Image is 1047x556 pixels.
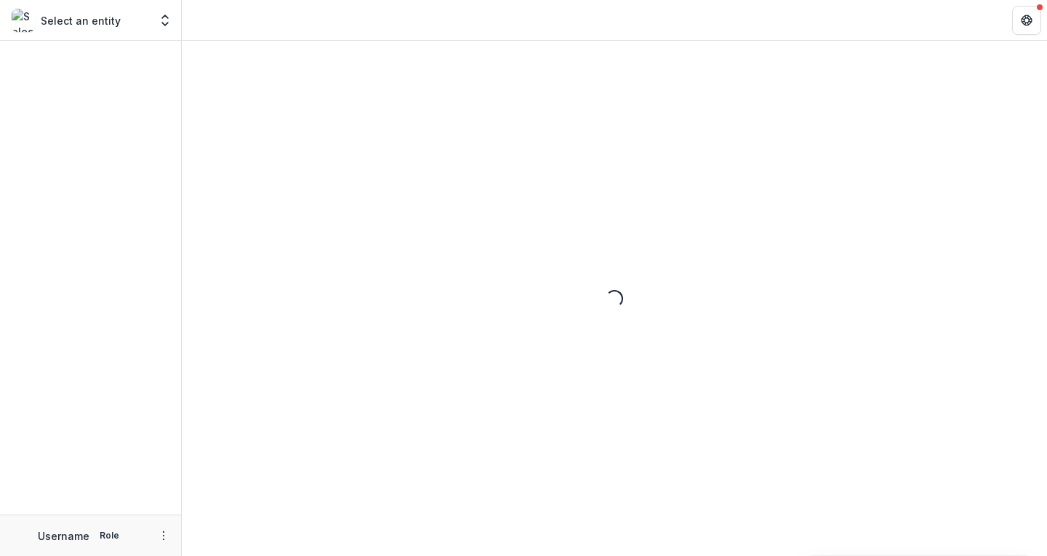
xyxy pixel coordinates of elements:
[95,529,124,542] p: Role
[12,9,35,32] img: Select an entity
[1012,6,1041,35] button: Get Help
[41,13,121,28] p: Select an entity
[155,6,175,35] button: Open entity switcher
[38,528,89,544] p: Username
[155,527,172,544] button: More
